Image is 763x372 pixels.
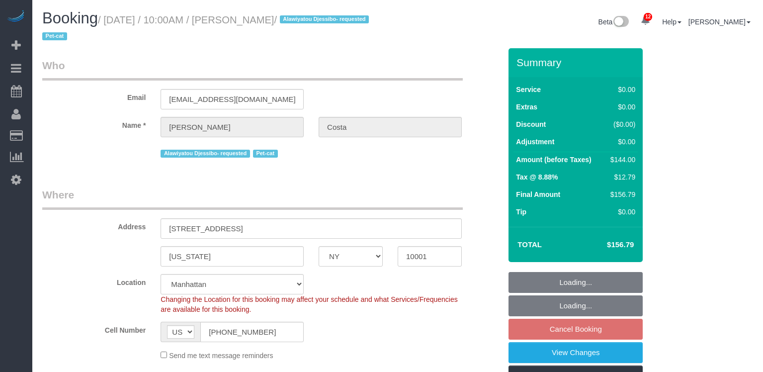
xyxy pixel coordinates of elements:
div: ($0.00) [606,119,635,129]
input: Last Name [319,117,462,137]
img: New interface [612,16,629,29]
a: Help [662,18,681,26]
a: View Changes [509,342,643,363]
span: Booking [42,9,98,27]
label: Location [35,274,153,287]
div: $156.79 [606,189,635,199]
input: Zip Code [398,246,462,267]
h4: $156.79 [577,241,634,249]
label: Service [516,85,541,94]
input: City [161,246,304,267]
label: Adjustment [516,137,554,147]
a: Beta [598,18,629,26]
label: Discount [516,119,546,129]
label: Amount (before Taxes) [516,155,591,165]
label: Extras [516,102,537,112]
legend: Who [42,58,463,81]
h3: Summary [516,57,638,68]
input: Cell Number [200,322,304,342]
span: Pet-cat [42,32,67,40]
label: Address [35,218,153,232]
span: Alawiyatou Djessibo- requested [280,15,369,23]
input: Email [161,89,304,109]
label: Name * [35,117,153,130]
input: First Name [161,117,304,137]
div: $0.00 [606,207,635,217]
small: / [DATE] / 10:00AM / [PERSON_NAME] [42,14,372,42]
div: $0.00 [606,85,635,94]
span: Send me text message reminders [169,352,273,360]
div: $12.79 [606,172,635,182]
span: 12 [644,13,652,21]
a: 12 [636,10,655,32]
label: Tip [516,207,526,217]
label: Final Amount [516,189,560,199]
div: $0.00 [606,102,635,112]
span: Changing the Location for this booking may affect your schedule and what Services/Frequencies are... [161,295,457,313]
label: Email [35,89,153,102]
div: $144.00 [606,155,635,165]
strong: Total [517,240,542,249]
a: [PERSON_NAME] [688,18,751,26]
img: Automaid Logo [6,10,26,24]
legend: Where [42,187,463,210]
label: Cell Number [35,322,153,335]
div: $0.00 [606,137,635,147]
span: Alawiyatou Djessibo- requested [161,150,250,158]
span: Pet-cat [253,150,278,158]
label: Tax @ 8.88% [516,172,558,182]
